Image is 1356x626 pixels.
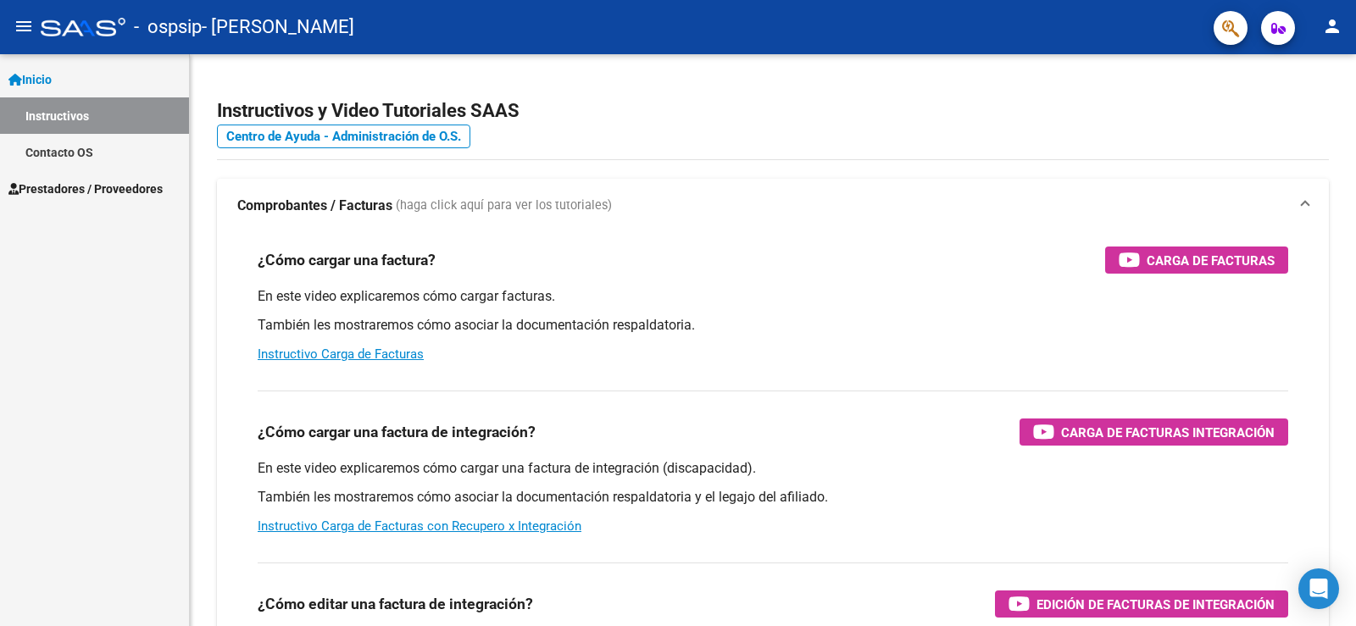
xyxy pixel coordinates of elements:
[396,197,612,215] span: (haga click aquí para ver los tutoriales)
[1020,418,1288,446] button: Carga de Facturas Integración
[217,95,1329,127] h2: Instructivos y Video Tutoriales SAAS
[258,287,1288,306] p: En este video explicaremos cómo cargar facturas.
[258,518,581,534] a: Instructivo Carga de Facturas con Recupero x Integración
[217,179,1329,233] mat-expansion-panel-header: Comprobantes / Facturas (haga click aquí para ver los tutoriales)
[258,316,1288,335] p: También les mostraremos cómo asociar la documentación respaldatoria.
[1105,247,1288,274] button: Carga de Facturas
[14,16,34,36] mat-icon: menu
[258,488,1288,507] p: También les mostraremos cómo asociar la documentación respaldatoria y el legajo del afiliado.
[8,180,163,198] span: Prestadores / Proveedores
[1147,250,1275,271] span: Carga de Facturas
[1298,568,1339,609] div: Open Intercom Messenger
[217,125,470,148] a: Centro de Ayuda - Administración de O.S.
[202,8,354,46] span: - [PERSON_NAME]
[258,420,536,444] h3: ¿Cómo cargar una factura de integración?
[1061,422,1275,443] span: Carga de Facturas Integración
[1036,594,1275,615] span: Edición de Facturas de integración
[258,346,424,362] a: Instructivo Carga de Facturas
[134,8,202,46] span: - ospsip
[8,70,52,89] span: Inicio
[995,590,1288,618] button: Edición de Facturas de integración
[258,592,533,616] h3: ¿Cómo editar una factura de integración?
[258,248,436,272] h3: ¿Cómo cargar una factura?
[258,459,1288,478] p: En este video explicaremos cómo cargar una factura de integración (discapacidad).
[1322,16,1342,36] mat-icon: person
[237,197,392,215] strong: Comprobantes / Facturas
